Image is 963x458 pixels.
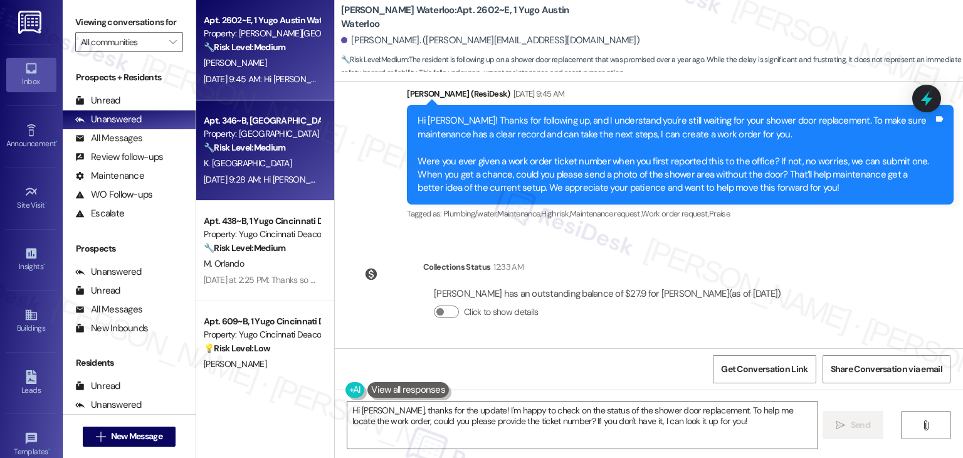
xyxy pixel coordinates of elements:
span: Share Conversation via email [831,363,942,376]
div: Prospects + Residents [63,71,196,84]
span: New Message [111,430,162,443]
div: 12:33 AM [490,260,524,274]
div: Review follow-ups [75,151,163,164]
div: WO Follow-ups [75,188,152,201]
div: [DATE] 9:45 AM [510,87,565,100]
button: New Message [83,427,176,447]
div: All Messages [75,303,142,316]
strong: 🔧 Risk Level: Medium [204,242,285,253]
div: Property: [PERSON_NAME][GEOGRAPHIC_DATA] [204,27,320,40]
div: Unread [75,380,120,393]
div: Maintenance [75,169,144,183]
span: Work order request , [641,208,709,219]
textarea: Hi [PERSON_NAME], thanks for the update! I'm happy to check on the status of the shower door repl... [347,402,817,449]
div: Unanswered [75,265,142,279]
i:  [169,37,176,47]
div: Residents [63,356,196,370]
b: [PERSON_NAME] Waterloo: Apt. 2602~E, 1 Yugo Austin Waterloo [341,4,592,31]
a: Insights • [6,243,56,277]
a: Leads [6,366,56,400]
a: Inbox [6,58,56,92]
button: Get Conversation Link [713,355,816,383]
span: Maintenance request , [570,208,641,219]
span: : The resident is following up on a shower door replacement that was promised over a year ago. Wh... [341,53,963,80]
span: • [45,199,47,208]
span: Praise [709,208,730,219]
div: Apt. 438~B, 1 Yugo Cincinnati Deacon [204,215,320,228]
div: Collections Status [423,260,490,274]
span: Maintenance , [497,208,540,219]
div: Apt. 609~B, 1 Yugo Cincinnati Deacon [204,315,320,328]
label: Viewing conversations for [75,13,183,32]
img: ResiDesk Logo [18,11,44,34]
div: Hi [PERSON_NAME]! Thanks for following up, and I understand you're still waiting for your shower ... [418,114,934,195]
a: Buildings [6,304,56,338]
span: [PERSON_NAME] [204,57,266,68]
div: Apt. 2602~E, 1 Yugo Austin Waterloo [204,14,320,27]
div: Unanswered [75,113,142,126]
strong: 🔧 Risk Level: Medium [204,142,285,153]
div: Unanswered [75,398,142,412]
div: Tagged as: [407,205,954,223]
button: Share Conversation via email [823,355,950,383]
div: Property: [GEOGRAPHIC_DATA] [204,127,320,141]
div: All Messages [75,132,142,145]
i:  [836,420,845,430]
div: Unread [75,284,120,297]
span: Get Conversation Link [721,363,808,376]
button: Send [823,411,883,439]
div: New Inbounds [75,322,148,335]
i:  [96,432,105,442]
span: • [43,260,45,269]
span: • [48,445,50,454]
span: M. Orlando [204,258,244,269]
strong: 🔧 Risk Level: Medium [204,41,285,53]
div: Apt. 346~B, [GEOGRAPHIC_DATA] [204,114,320,127]
div: Property: Yugo Cincinnati Deacon [204,228,320,241]
div: Unread [75,94,120,107]
div: [PERSON_NAME] (ResiDesk) [407,87,954,105]
span: [PERSON_NAME] [204,358,266,370]
div: [PERSON_NAME] has an outstanding balance of $27.9 for [PERSON_NAME] (as of [DATE]) [434,287,781,301]
span: • [56,137,58,146]
div: [PERSON_NAME]. ([PERSON_NAME][EMAIL_ADDRESS][DOMAIN_NAME]) [341,34,639,47]
a: Site Visit • [6,181,56,215]
span: High risk , [541,208,571,219]
div: Property: Yugo Cincinnati Deacon [204,328,320,341]
input: All communities [81,32,163,52]
label: Click to show details [464,306,538,319]
i:  [921,420,930,430]
div: Prospects [63,242,196,255]
div: Escalate [75,207,124,220]
span: K. [GEOGRAPHIC_DATA] [204,157,292,169]
strong: 🔧 Risk Level: Medium [341,55,408,65]
span: Plumbing/water , [443,208,497,219]
span: Send [851,418,870,432]
strong: 💡 Risk Level: Low [204,343,270,354]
